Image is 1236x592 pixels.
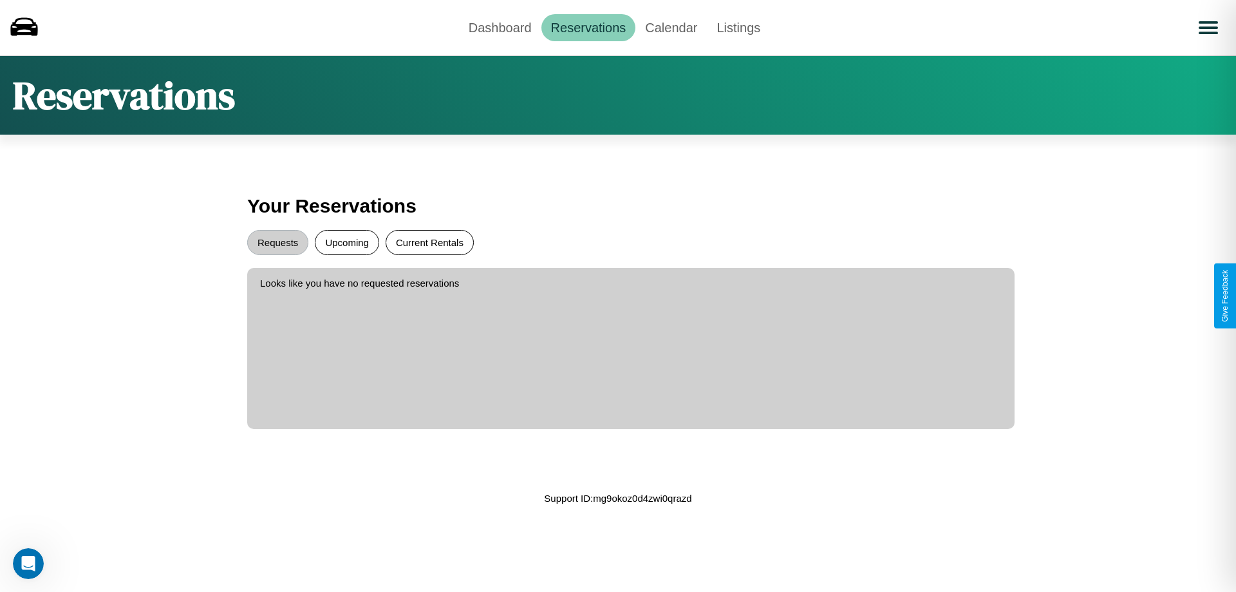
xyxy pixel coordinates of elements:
[541,14,636,41] a: Reservations
[247,230,308,255] button: Requests
[544,490,691,507] p: Support ID: mg9okoz0d4zwi0qrazd
[260,274,1002,292] p: Looks like you have no requested reservations
[1221,270,1230,322] div: Give Feedback
[13,69,235,122] h1: Reservations
[386,230,474,255] button: Current Rentals
[707,14,770,41] a: Listings
[459,14,541,41] a: Dashboard
[315,230,379,255] button: Upcoming
[247,189,989,224] h3: Your Reservations
[1190,10,1226,46] button: Open menu
[635,14,707,41] a: Calendar
[13,548,44,579] iframe: Intercom live chat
